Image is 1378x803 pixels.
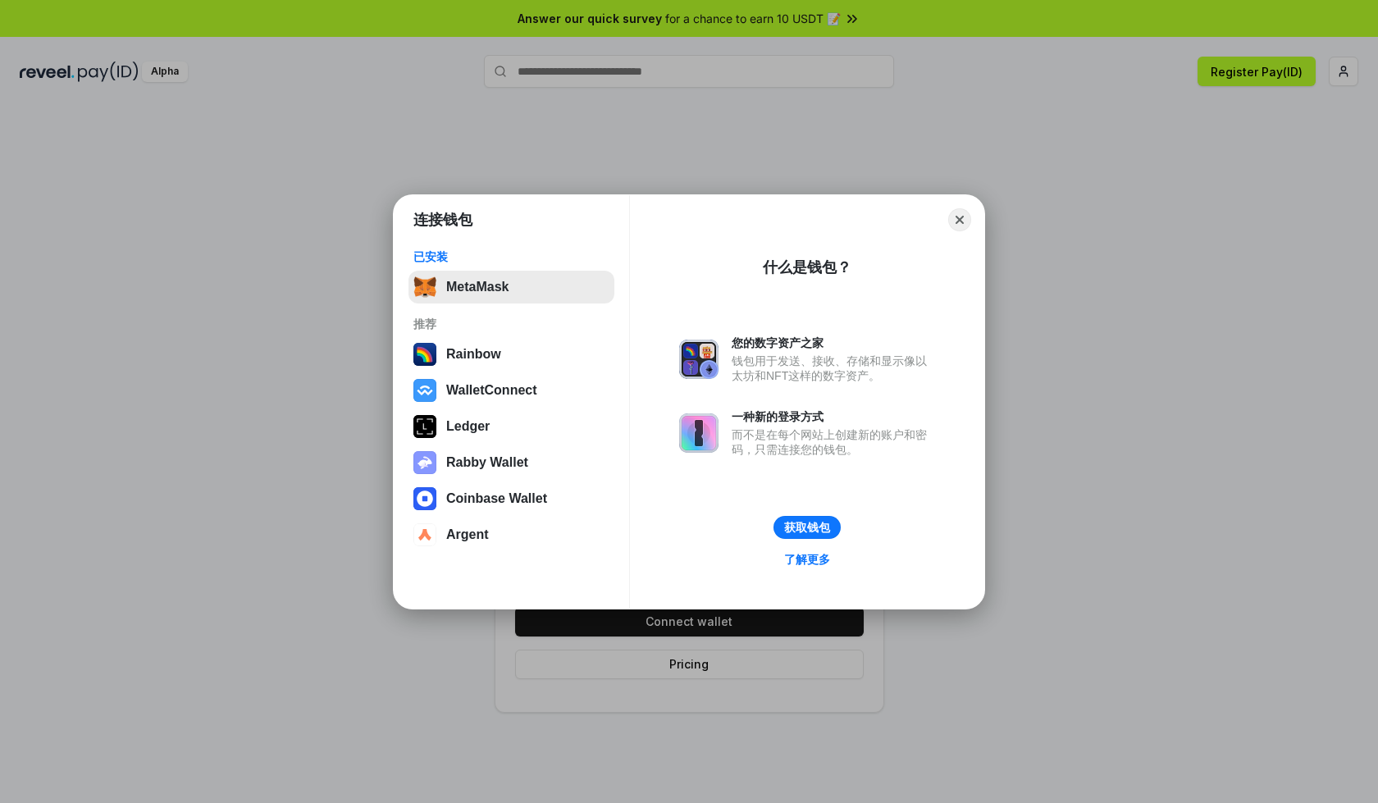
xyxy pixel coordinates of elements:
[446,527,489,542] div: Argent
[413,317,609,331] div: 推荐
[408,446,614,479] button: Rabby Wallet
[413,249,609,264] div: 已安装
[413,487,436,510] img: svg+xml,%3Csvg%20width%3D%2228%22%20height%3D%2228%22%20viewBox%3D%220%200%2028%2028%22%20fill%3D...
[446,347,501,362] div: Rainbow
[413,210,472,230] h1: 连接钱包
[408,482,614,515] button: Coinbase Wallet
[763,258,851,277] div: 什么是钱包？
[408,271,614,303] button: MetaMask
[413,276,436,299] img: svg+xml,%3Csvg%20fill%3D%22none%22%20height%3D%2233%22%20viewBox%3D%220%200%2035%2033%22%20width%...
[732,335,935,350] div: 您的数字资产之家
[446,280,509,294] div: MetaMask
[408,338,614,371] button: Rainbow
[446,455,528,470] div: Rabby Wallet
[413,379,436,402] img: svg+xml,%3Csvg%20width%3D%2228%22%20height%3D%2228%22%20viewBox%3D%220%200%2028%2028%22%20fill%3D...
[732,354,935,383] div: 钱包用于发送、接收、存储和显示像以太坊和NFT这样的数字资产。
[784,552,830,567] div: 了解更多
[408,410,614,443] button: Ledger
[732,409,935,424] div: 一种新的登录方式
[446,491,547,506] div: Coinbase Wallet
[446,383,537,398] div: WalletConnect
[446,419,490,434] div: Ledger
[408,518,614,551] button: Argent
[413,451,436,474] img: svg+xml,%3Csvg%20xmlns%3D%22http%3A%2F%2Fwww.w3.org%2F2000%2Fsvg%22%20fill%3D%22none%22%20viewBox...
[413,343,436,366] img: svg+xml,%3Csvg%20width%3D%22120%22%20height%3D%22120%22%20viewBox%3D%220%200%20120%20120%22%20fil...
[408,374,614,407] button: WalletConnect
[679,413,719,453] img: svg+xml,%3Csvg%20xmlns%3D%22http%3A%2F%2Fwww.w3.org%2F2000%2Fsvg%22%20fill%3D%22none%22%20viewBox...
[679,340,719,379] img: svg+xml,%3Csvg%20xmlns%3D%22http%3A%2F%2Fwww.w3.org%2F2000%2Fsvg%22%20fill%3D%22none%22%20viewBox...
[773,516,841,539] button: 获取钱包
[774,549,840,570] a: 了解更多
[413,415,436,438] img: svg+xml,%3Csvg%20xmlns%3D%22http%3A%2F%2Fwww.w3.org%2F2000%2Fsvg%22%20width%3D%2228%22%20height%3...
[732,427,935,457] div: 而不是在每个网站上创建新的账户和密码，只需连接您的钱包。
[413,523,436,546] img: svg+xml,%3Csvg%20width%3D%2228%22%20height%3D%2228%22%20viewBox%3D%220%200%2028%2028%22%20fill%3D...
[784,520,830,535] div: 获取钱包
[948,208,971,231] button: Close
